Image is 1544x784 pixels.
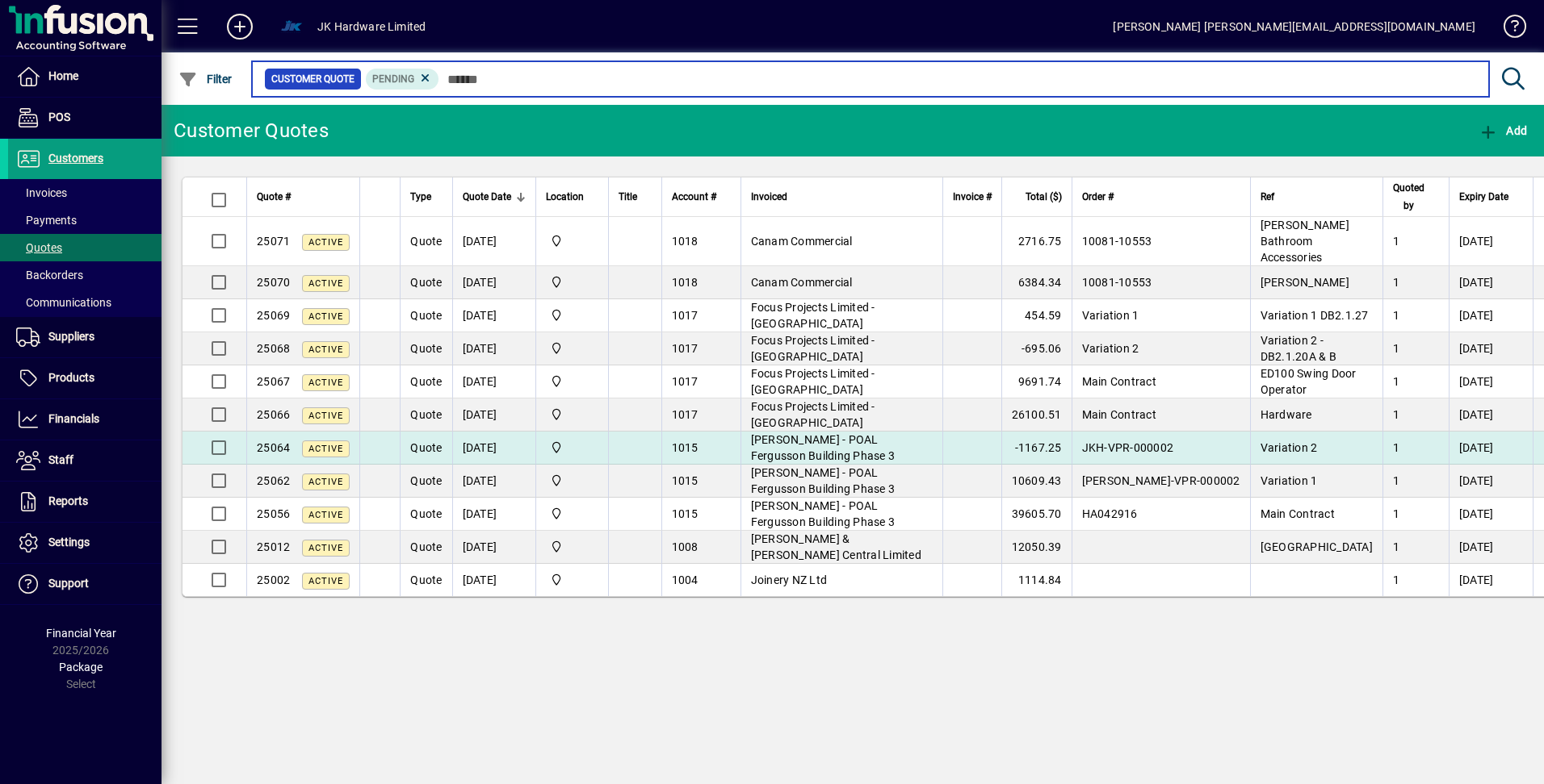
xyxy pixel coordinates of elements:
span: Auckland [546,472,598,490]
td: 2716.75 [1001,217,1072,266]
span: 1 [1393,474,1399,487]
span: 25068 [257,342,290,355]
a: Communications [8,289,162,316]
td: [DATE] [1449,217,1533,266]
span: Quote [410,309,442,322]
span: BOP [546,232,598,250]
span: 1004 [672,573,699,586]
span: Total ($) [1026,188,1062,206]
span: Quotes [16,241,62,254]
span: Active [308,543,343,553]
span: Quote [410,408,442,421]
span: Quote [410,375,442,388]
td: 6384.34 [1001,266,1072,299]
span: Auckland [546,439,598,457]
span: Focus Projects Limited - [GEOGRAPHIC_DATA] [751,400,875,429]
span: Main Contract [1082,408,1156,421]
span: 1017 [672,408,699,421]
span: Quote [410,474,442,487]
div: Quote # [257,188,350,206]
span: Auckland [546,571,598,589]
td: [DATE] [452,299,535,332]
span: 1 [1393,375,1399,388]
a: Settings [8,523,162,563]
span: Financials [48,412,99,425]
span: Filter [178,73,233,85]
mat-chip: Pending Status: Pending [366,69,439,90]
span: Active [308,510,343,520]
span: [PERSON_NAME]-VPR-000002 [1082,474,1240,487]
td: -695.06 [1001,332,1072,365]
span: 25070 [257,276,290,289]
span: Quote [410,276,442,289]
span: 25067 [257,375,290,388]
td: [DATE] [452,564,535,596]
span: Account # [672,188,716,206]
div: Customer Quotes [174,118,329,144]
span: 1 [1393,540,1399,553]
span: POS [48,111,70,123]
div: Expiry Date [1459,188,1523,206]
a: Invoices [8,179,162,206]
div: Location [546,188,598,206]
a: Suppliers [8,317,162,357]
span: Active [308,237,343,248]
span: Products [48,371,94,384]
span: Auckland [546,538,598,556]
span: Quote Date [463,188,511,206]
span: 1 [1393,441,1399,454]
td: [DATE] [452,365,535,398]
span: Invoice # [953,188,992,206]
span: 25012 [257,540,290,553]
span: Quote [410,441,442,454]
td: [DATE] [452,332,535,365]
span: Active [308,278,343,289]
span: Active [308,576,343,586]
span: Add [1479,124,1527,137]
span: 25062 [257,474,290,487]
span: [PERSON_NAME] [1261,276,1349,289]
span: Focus Projects Limited - [GEOGRAPHIC_DATA] [751,367,875,396]
td: 39605.70 [1001,498,1072,531]
span: Payments [16,214,77,227]
button: Profile [266,12,317,41]
span: Hardware [1261,408,1312,421]
td: [DATE] [452,398,535,432]
span: Variation 1 [1082,309,1139,322]
span: Variation 1 DB2.1.27 [1261,309,1369,322]
span: Active [308,344,343,355]
span: Package [59,661,103,673]
span: Canam Commercial [751,235,853,248]
span: JKH-VPR-000002 [1082,441,1174,454]
span: Quote # [257,188,291,206]
span: Home [48,69,78,82]
span: Active [308,477,343,487]
span: Focus Projects Limited - [GEOGRAPHIC_DATA] [751,334,875,363]
span: 1 [1393,235,1399,248]
td: -1167.25 [1001,432,1072,465]
button: Add [1475,116,1531,145]
span: Invoiced [751,188,787,206]
td: [DATE] [1449,531,1533,564]
span: Quoted by [1393,179,1424,215]
span: Quote [410,540,442,553]
td: 1114.84 [1001,564,1072,596]
span: Financial Year [46,627,116,640]
span: Active [308,411,343,421]
span: 25071 [257,235,290,248]
span: Reports [48,494,88,507]
span: 25069 [257,309,290,322]
span: 1015 [672,474,699,487]
span: ED100 Swing Door Operator [1261,367,1357,396]
span: Quote [410,573,442,586]
td: [DATE] [1449,432,1533,465]
span: 10081-10553 [1082,235,1152,248]
span: Customer Quote [271,71,355,87]
span: 1018 [672,235,699,248]
span: 1008 [672,540,699,553]
td: 10609.43 [1001,465,1072,498]
span: Quote [410,507,442,520]
a: Payments [8,206,162,234]
td: [DATE] [1449,465,1533,498]
span: Auckland [546,505,598,523]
